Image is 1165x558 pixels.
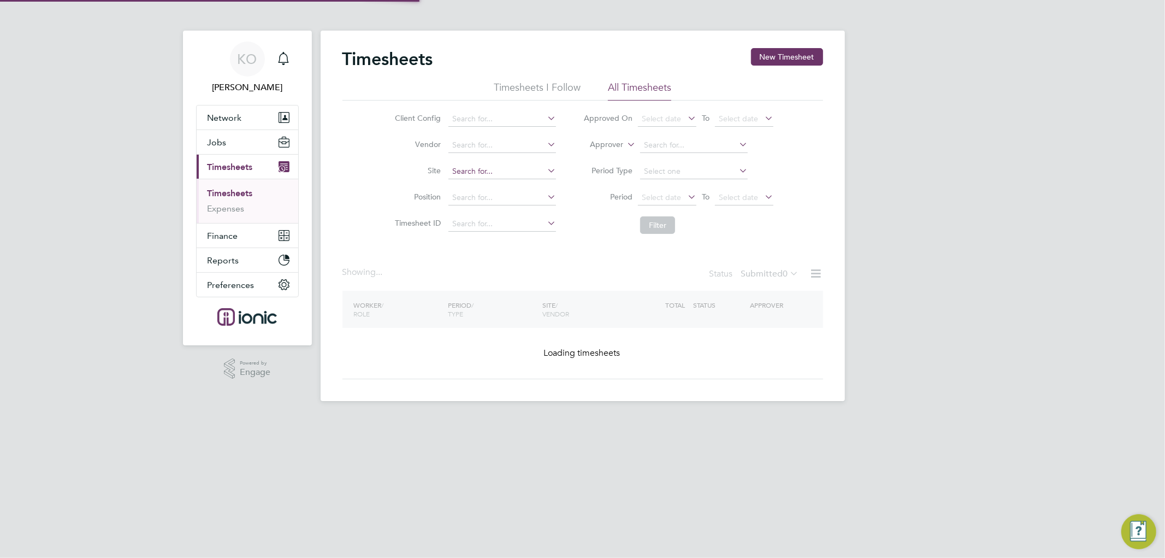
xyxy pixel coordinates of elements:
[224,359,270,379] a: Powered byEngage
[197,224,298,248] button: Finance
[783,268,788,279] span: 0
[392,113,441,123] label: Client Config
[240,368,270,377] span: Engage
[238,52,257,66] span: KO
[197,248,298,272] button: Reports
[642,114,681,124] span: Select date
[608,81,671,101] li: All Timesheets
[583,192,632,202] label: Period
[1121,514,1156,549] button: Engage Resource Center
[640,164,748,179] input: Select one
[183,31,312,345] nav: Main navigation
[376,267,383,278] span: ...
[699,111,713,125] span: To
[392,166,441,175] label: Site
[208,188,253,198] a: Timesheets
[197,155,298,179] button: Timesheets
[197,273,298,297] button: Preferences
[196,308,299,326] a: Go to home page
[751,48,823,66] button: New Timesheet
[392,139,441,149] label: Vendor
[574,139,623,150] label: Approver
[392,192,441,202] label: Position
[196,42,299,94] a: KO[PERSON_NAME]
[583,166,632,175] label: Period Type
[719,192,758,202] span: Select date
[208,162,253,172] span: Timesheets
[197,105,298,130] button: Network
[197,179,298,223] div: Timesheets
[642,192,681,202] span: Select date
[208,137,227,148] span: Jobs
[342,267,385,278] div: Showing
[342,48,433,70] h2: Timesheets
[240,359,270,368] span: Powered by
[448,216,556,232] input: Search for...
[197,130,298,154] button: Jobs
[196,81,299,94] span: Kirsty Owen
[208,280,255,290] span: Preferences
[709,267,801,282] div: Status
[448,138,556,153] input: Search for...
[208,203,245,214] a: Expenses
[640,216,675,234] button: Filter
[208,231,238,241] span: Finance
[208,255,239,266] span: Reports
[741,268,799,279] label: Submitted
[392,218,441,228] label: Timesheet ID
[719,114,758,124] span: Select date
[448,190,556,205] input: Search for...
[448,164,556,179] input: Search for...
[583,113,632,123] label: Approved On
[217,308,276,326] img: ionic-logo-retina.png
[699,190,713,204] span: To
[494,81,581,101] li: Timesheets I Follow
[448,111,556,127] input: Search for...
[640,138,748,153] input: Search for...
[208,113,242,123] span: Network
